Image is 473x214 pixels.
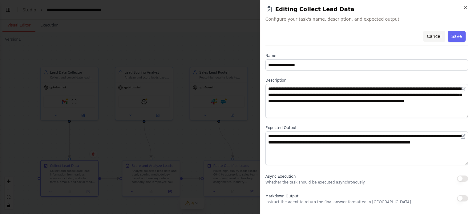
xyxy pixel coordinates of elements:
[265,78,468,83] label: Description
[265,194,298,198] span: Markdown Output
[265,200,411,204] p: Instruct the agent to return the final answer formatted in [GEOGRAPHIC_DATA]
[265,125,468,130] label: Expected Output
[423,31,445,42] button: Cancel
[448,31,466,42] button: Save
[459,85,467,93] button: Open in editor
[459,133,467,140] button: Open in editor
[265,180,366,185] p: Whether the task should be executed asynchronously.
[265,174,296,179] span: Async Execution
[265,5,468,14] h2: Editing Collect Lead Data
[265,16,468,22] span: Configure your task's name, description, and expected output.
[265,53,468,58] label: Name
